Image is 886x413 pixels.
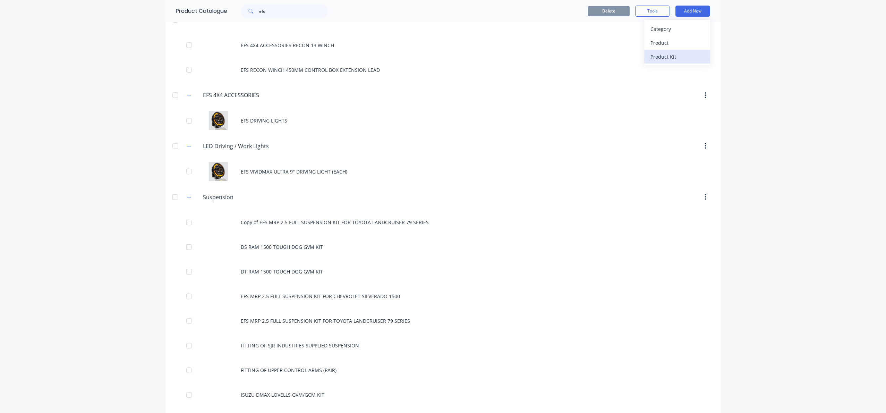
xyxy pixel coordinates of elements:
div: EFS MRP 2.5 FULL SUSPENSION KIT FOR CHEVROLET SILVERADO 1500 [165,284,721,309]
button: Delete [588,6,630,16]
input: Enter category name [203,91,285,99]
div: DS RAM 1500 TOUGH DOG GVM KIT [165,235,721,259]
div: FITTING OF SJR INDUSTRIES SUPPLIED SUSPENSION [165,333,721,358]
button: Category [644,22,710,36]
input: Enter category name [203,142,285,150]
button: Tools [635,6,670,17]
button: Add New [675,6,710,17]
div: EFS 4X4 ACCESSORIES RECON 13 WINCH [165,33,721,58]
button: Product Kit [644,50,710,64]
input: Enter category name [203,193,285,201]
button: Product [644,36,710,50]
div: DT RAM 1500 TOUGH DOG GVM KIT [165,259,721,284]
input: Search... [259,4,328,18]
div: EFS DRIVING LIGHTSEFS DRIVING LIGHTS [165,108,721,133]
div: FITTING OF UPPER CONTROL ARMS (PAIR) [165,358,721,382]
div: EFS RECON WINCH 450MM CONTROL BOX EXTENSION LEAD [165,58,721,82]
div: Product Kit [650,52,704,62]
div: Product [650,38,704,48]
div: EFS MRP 2.5 FULL SUSPENSION KIT FOR TOYOTA LANDCRUISER 79 SERIES [165,309,721,333]
div: Category [650,24,704,34]
div: Copy of EFS MRP 2.5 FULL SUSPENSION KIT FOR TOYOTA LANDCRUISER 79 SERIES [165,210,721,235]
div: EFS VIVIDMAX ULTRA 9" DRIVING LIGHT (EACH)EFS VIVIDMAX ULTRA 9" DRIVING LIGHT (EACH) [165,159,721,184]
div: ISUZU DMAX LOVELLS GVM/GCM KIT [165,382,721,407]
